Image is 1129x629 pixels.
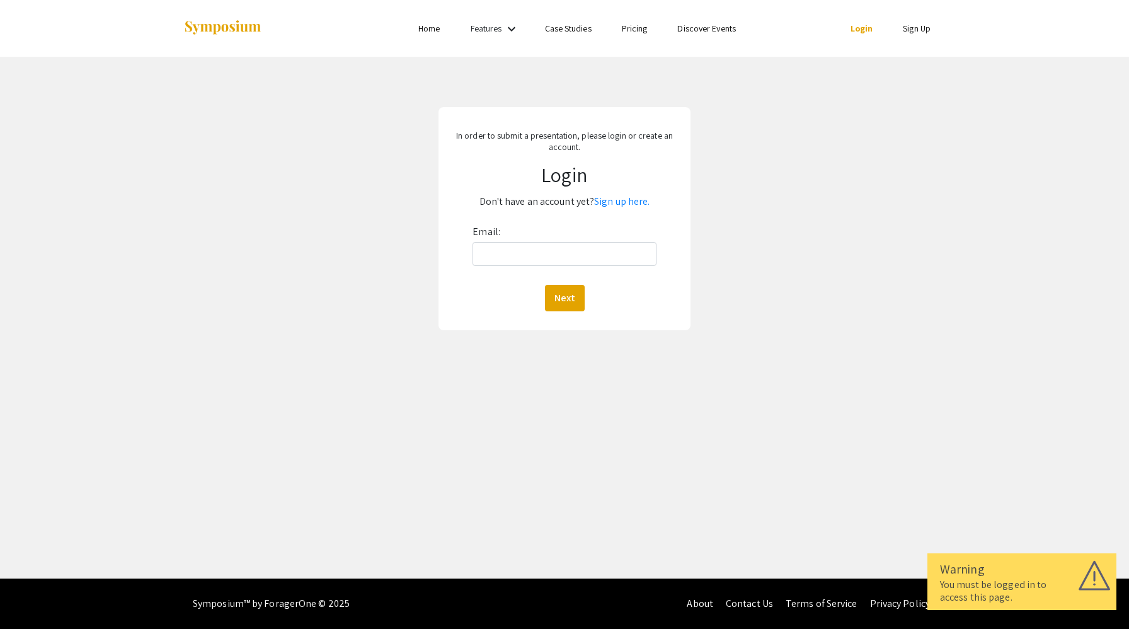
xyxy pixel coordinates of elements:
[940,579,1104,604] div: You must be logged in to access this page.
[851,23,873,34] a: Login
[1075,572,1120,620] iframe: Chat
[545,285,585,311] button: Next
[940,560,1104,579] div: Warning
[504,21,519,37] mat-icon: Expand Features list
[545,23,592,34] a: Case Studies
[450,130,679,153] p: In order to submit a presentation, please login or create an account.
[687,597,713,610] a: About
[183,20,262,37] img: Symposium by ForagerOne
[594,195,650,208] a: Sign up here.
[450,163,679,187] h1: Login
[622,23,648,34] a: Pricing
[193,579,350,629] div: Symposium™ by ForagerOne © 2025
[870,597,930,610] a: Privacy Policy
[471,23,502,34] a: Features
[726,597,773,610] a: Contact Us
[473,222,500,242] label: Email:
[418,23,440,34] a: Home
[677,23,736,34] a: Discover Events
[450,192,679,212] p: Don't have an account yet?
[786,597,857,610] a: Terms of Service
[903,23,931,34] a: Sign Up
